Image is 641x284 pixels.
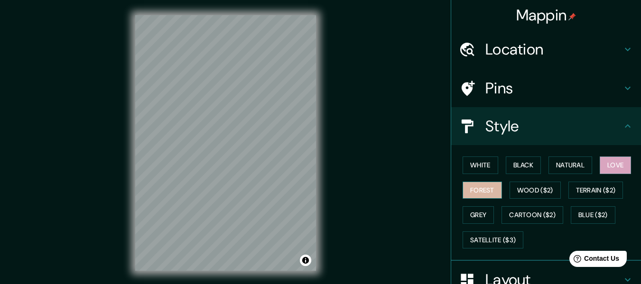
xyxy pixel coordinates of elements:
[548,156,592,174] button: Natural
[571,206,615,224] button: Blue ($2)
[300,255,311,266] button: Toggle attribution
[463,156,498,174] button: White
[135,15,316,271] canvas: Map
[485,79,622,98] h4: Pins
[463,231,523,249] button: Satellite ($3)
[557,247,631,274] iframe: Help widget launcher
[485,40,622,59] h4: Location
[451,30,641,68] div: Location
[516,6,576,25] h4: Mappin
[451,107,641,145] div: Style
[463,206,494,224] button: Grey
[485,117,622,136] h4: Style
[568,182,623,199] button: Terrain ($2)
[568,13,576,20] img: pin-icon.png
[506,156,541,174] button: Black
[600,156,631,174] button: Love
[510,182,561,199] button: Wood ($2)
[463,182,502,199] button: Forest
[502,206,563,224] button: Cartoon ($2)
[451,69,641,107] div: Pins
